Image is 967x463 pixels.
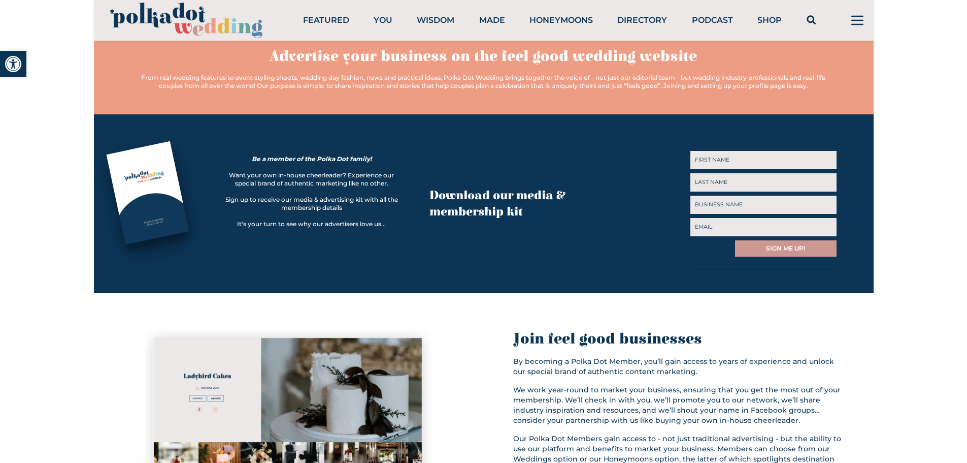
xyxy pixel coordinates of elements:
a: Featured [303,15,349,25]
a: You [374,15,392,25]
img: PolkaDotWedding.svg [110,3,262,39]
h1: Advertise your business on the feel good wedding website [270,47,697,66]
input: EMAIL [690,218,837,236]
p: We work year-round to market your business, ensuring that you get the most out of your membership... [513,385,846,425]
input: SIGN ME UP! [735,240,837,257]
a: Podcast [692,15,733,25]
input: LAST NAME [690,173,837,192]
a: Directory [617,15,667,25]
a: Honeymoons [529,15,593,25]
p: By becoming a Polka Dot Member, you’ll gain access to years of experience and unlock our special ... [513,356,846,377]
div: Join feel good businesses [513,330,846,348]
i: Be a member of the Polka Dot family! [252,155,372,163]
a: Wisdom [417,15,454,25]
div: Want your own in-house cheerleader? Experience our special brand of authentic marketing like no o... [206,139,425,269]
div: Download our media & membership kit [429,139,649,269]
input: FIRST NAME [690,151,837,169]
div: From real wedding features to event styling shoots, wedding day fashion, news and practical ideas... [132,74,834,90]
input: BUSINESS NAME [690,196,837,214]
a: Shop [757,15,782,25]
a: Made [479,15,505,25]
